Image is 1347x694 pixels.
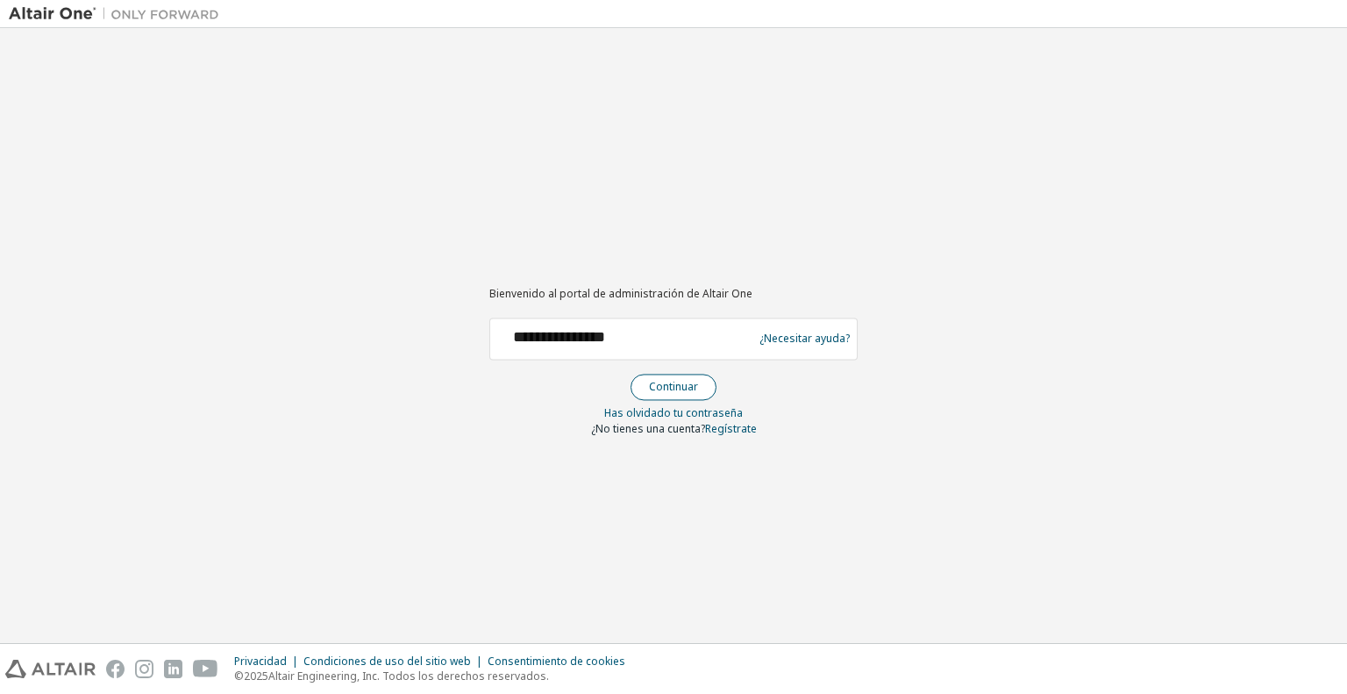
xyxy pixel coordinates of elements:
[5,660,96,678] img: altair_logo.svg
[631,374,716,400] button: Continuar
[759,332,850,347] font: ¿Necesitar ayuda?
[164,660,182,678] img: linkedin.svg
[244,669,268,683] font: 2025
[106,660,125,678] img: facebook.svg
[135,660,153,678] img: instagram.svg
[488,654,625,669] font: Consentimiento de cookies
[9,5,228,23] img: Altair Uno
[649,379,698,394] font: Continuar
[591,421,705,436] font: ¿No tienes una cuenta?
[234,669,244,683] font: ©
[489,287,752,302] font: Bienvenido al portal de administración de Altair One
[705,421,757,436] a: Regístrate
[604,405,743,420] font: Has olvidado tu contraseña
[303,654,471,669] font: Condiciones de uso del sitio web
[234,654,287,669] font: Privacidad
[193,660,218,678] img: youtube.svg
[268,669,549,683] font: Altair Engineering, Inc. Todos los derechos reservados.
[759,339,850,340] a: ¿Necesitar ayuda?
